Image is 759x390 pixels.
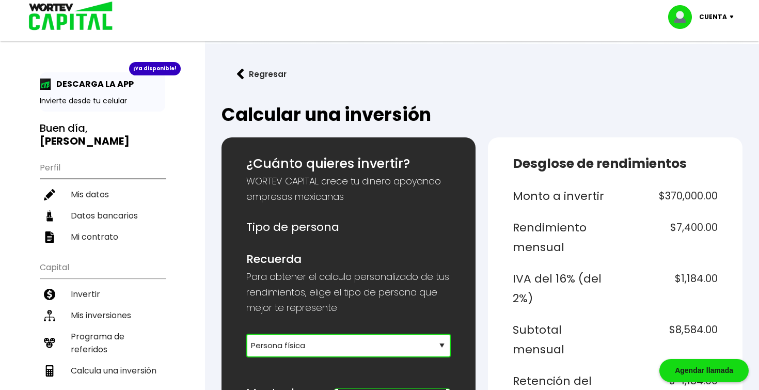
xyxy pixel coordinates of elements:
h3: Buen día, [40,122,165,148]
h6: Tipo de persona [246,217,451,237]
img: editar-icon.952d3147.svg [44,189,55,200]
img: profile-image [668,5,699,29]
img: app-icon [40,79,51,90]
ul: Perfil [40,156,165,247]
p: Invierte desde tu celular [40,96,165,106]
a: Invertir [40,284,165,305]
img: recomiendanos-icon.9b8e9327.svg [44,337,55,349]
p: Para obtener el calculo personalizado de tus rendimientos, elige el tipo de persona que mejor te ... [246,269,451,316]
a: Datos bancarios [40,205,165,226]
p: Cuenta [699,9,727,25]
a: Mis datos [40,184,165,205]
button: Regresar [222,60,302,88]
h6: $370,000.00 [620,186,718,206]
h6: Subtotal mensual [513,320,611,359]
p: DESCARGA LA APP [51,77,134,90]
h6: Rendimiento mensual [513,218,611,257]
a: Mi contrato [40,226,165,247]
h6: $8,584.00 [620,320,718,359]
div: ¡Ya disponible! [129,62,181,75]
img: contrato-icon.f2db500c.svg [44,231,55,243]
div: Agendar llamada [659,359,749,382]
h6: Monto a invertir [513,186,611,206]
img: icon-down [727,15,741,19]
h6: $7,400.00 [620,218,718,257]
img: invertir-icon.b3b967d7.svg [44,289,55,300]
a: Programa de referidos [40,326,165,360]
img: flecha izquierda [237,69,244,80]
h5: Desglose de rendimientos [513,154,718,174]
a: flecha izquierdaRegresar [222,60,742,88]
p: WORTEV CAPITAL crece tu dinero apoyando empresas mexicanas [246,174,451,205]
h6: $1,184.00 [620,269,718,308]
h5: ¿Cuánto quieres invertir? [246,154,451,174]
h2: Calcular una inversión [222,104,742,125]
h6: Recuerda [246,249,451,269]
img: calculadora-icon.17d418c4.svg [44,365,55,377]
img: datos-icon.10cf9172.svg [44,210,55,222]
h6: IVA del 16% (del 2%) [513,269,611,308]
b: [PERSON_NAME] [40,134,130,148]
img: inversiones-icon.6695dc30.svg [44,310,55,321]
a: Calcula una inversión [40,360,165,381]
a: Mis inversiones [40,305,165,326]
